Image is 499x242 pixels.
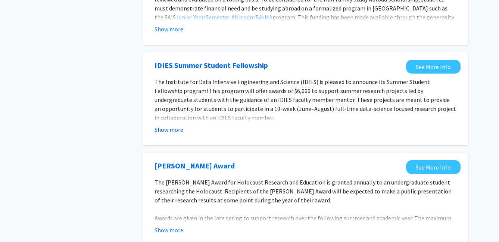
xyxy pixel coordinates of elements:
[155,179,452,204] span: The [PERSON_NAME] Award for Holocaust Research and Education is granted annually to an undergradu...
[406,160,461,174] a: Opens in a new tab
[155,160,235,171] a: Opens in a new tab
[155,25,183,34] button: Show more
[406,60,461,74] a: Opens in a new tab
[155,125,183,134] button: Show more
[155,214,451,231] span: Awards are given in the late spring to support research over the following summer and academic ye...
[155,60,268,71] a: Opens in a new tab
[6,208,32,236] iframe: Chat
[155,78,456,121] span: The Institute for Data Intensive Engineering and Science (IDIES) is pleased to announce its Summe...
[155,226,183,235] button: Show more
[255,13,272,21] a: BA/MA
[176,13,250,21] a: Junior Year/Semester Abroad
